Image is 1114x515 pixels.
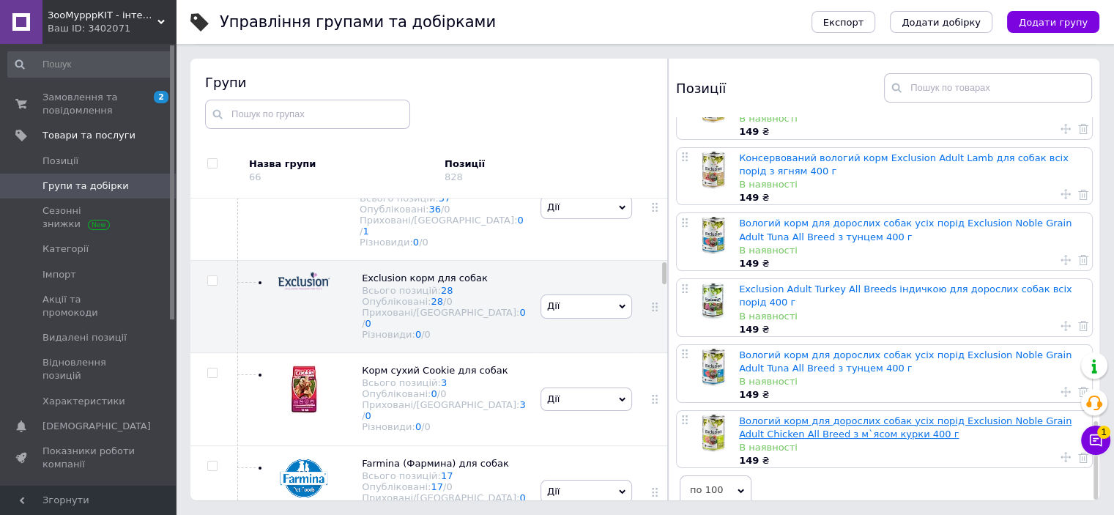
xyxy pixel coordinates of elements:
a: 0 [413,237,419,248]
div: Приховані/[GEOGRAPHIC_DATA]: [362,307,526,329]
div: В наявності [739,441,1085,454]
a: 0 [431,388,437,399]
div: Різновиди: [360,237,526,248]
a: 28 [431,296,443,307]
a: Видалити товар [1078,188,1088,201]
div: 0 [440,388,446,399]
b: 149 [739,192,759,203]
div: В наявності [739,112,1085,125]
a: 3 [441,377,447,388]
div: ₴ [739,257,1085,270]
div: ₴ [739,323,1085,336]
div: Опубліковані: [362,481,526,492]
a: 0 [519,307,525,318]
b: 149 [739,258,759,269]
span: Додати групу [1019,17,1088,28]
div: 66 [249,171,261,182]
button: Додати добірку [890,11,992,33]
span: Панель управління [42,483,135,509]
span: / [443,481,453,492]
span: / [437,388,447,399]
input: Пошук [7,51,173,78]
b: 149 [739,324,759,335]
div: Опубліковані: [360,204,526,215]
span: Характеристики [42,395,125,408]
a: Видалити товар [1078,451,1088,464]
a: Exclusion Adult Turkey All Breeds індичкою для дорослих собак всіх порід 400 г [739,284,1072,308]
span: / [443,296,453,307]
img: Farmina (Фармина) для собак [278,457,330,500]
button: Додати групу [1007,11,1099,33]
div: В наявності [739,310,1085,323]
input: Пошук по групах [205,100,410,129]
div: Всього позицій: [362,285,526,296]
span: [DEMOGRAPHIC_DATA] [42,420,151,433]
span: Дії [547,486,560,497]
span: / [419,237,428,248]
div: В наявності [739,178,1085,191]
a: 0 [517,215,523,226]
span: / [362,410,371,421]
span: Позиції [42,155,78,168]
a: 36 [428,204,441,215]
a: 0 [365,318,371,329]
div: ₴ [739,125,1085,138]
div: Групи [205,73,653,92]
span: / [421,421,431,432]
button: Чат з покупцем1 [1081,426,1110,455]
h1: Управління групами та добірками [220,13,496,31]
span: Видалені позиції [42,331,127,344]
div: Різновиди: [362,329,526,340]
div: 0 [425,329,431,340]
span: 2 [154,91,168,103]
div: ₴ [739,388,1085,401]
span: Відновлення позицій [42,356,135,382]
button: Експорт [812,11,876,33]
a: 0 [519,492,525,503]
a: 0 [415,421,421,432]
div: Всього позицій: [362,377,526,388]
img: Корм сухий Cookie для собак [289,364,319,414]
a: Вологий корм для дорослих собак усіх порід Exclusion Noble Grain Adult Chicken All Breed з м`ясом... [739,415,1072,440]
a: Видалити товар [1078,319,1088,333]
a: 0 [365,410,371,421]
span: Експорт [823,17,864,28]
span: Замовлення та повідомлення [42,91,135,117]
span: 1 [1097,426,1110,439]
a: Видалити товар [1078,122,1088,135]
div: 0 [444,204,450,215]
span: Сезонні знижки [42,204,135,231]
span: ЗооМурррКІТ - інтернет зоомагазин [48,9,157,22]
div: Опубліковані: [362,388,526,399]
span: / [360,226,369,237]
div: В наявності [739,244,1085,257]
div: ₴ [739,454,1085,467]
div: Позиції [676,73,884,103]
div: Всього позицій: [362,470,526,481]
span: Додати добірку [902,17,981,28]
b: 149 [739,389,759,400]
div: Позиції [445,158,569,171]
div: Приховані/[GEOGRAPHIC_DATA]: [362,399,526,421]
div: 0 [446,296,452,307]
a: 17 [431,481,443,492]
span: Товари та послуги [42,129,135,142]
input: Пошук по товарах [884,73,1092,103]
b: 149 [739,455,759,466]
div: ₴ [739,191,1085,204]
span: Дії [547,201,560,212]
span: Корм сухий Cookie для собак [362,365,508,376]
div: 0 [446,481,452,492]
div: Опубліковані: [362,296,526,307]
a: Консервований вологий корм Exclusion Adult Lamb для собак всіх порід з ягням 400 г [739,152,1069,177]
img: Exclusion корм для собак [278,272,330,290]
span: / [421,329,431,340]
a: Видалити товар [1078,385,1088,398]
div: Назва групи [249,158,434,171]
a: 0 [415,329,421,340]
a: 3 [519,399,525,410]
a: Вологий корм для дорослих собак усіх порід Exclusion Noble Grain Adult Tuna All Breed з тунцем 400 г [739,218,1072,242]
span: / [441,204,450,215]
span: Групи та добірки [42,179,129,193]
div: Приховані/[GEOGRAPHIC_DATA]: [360,215,526,237]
